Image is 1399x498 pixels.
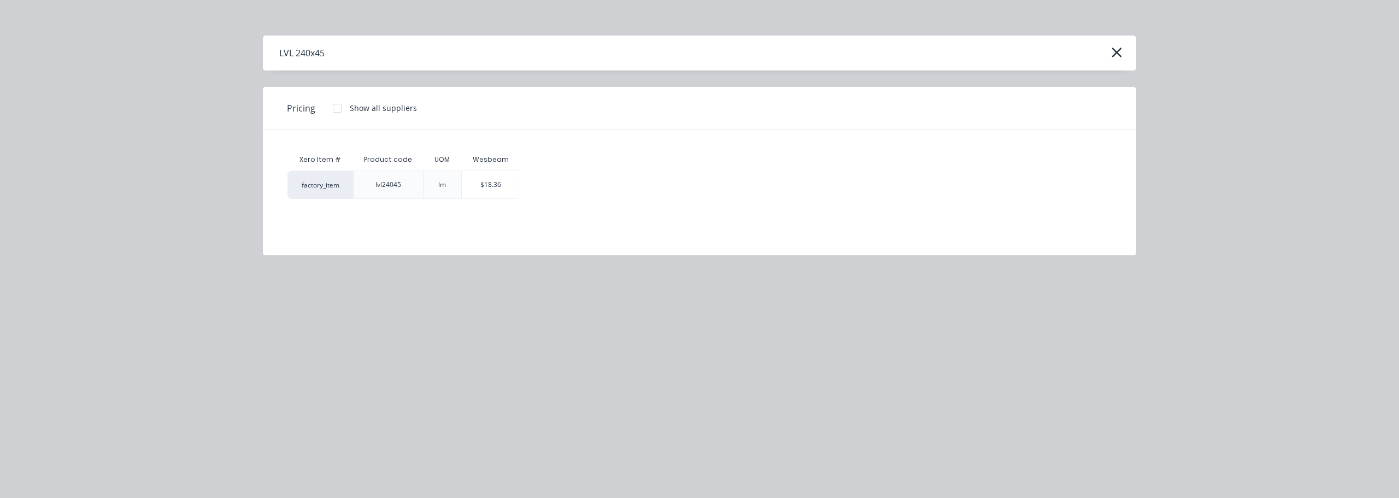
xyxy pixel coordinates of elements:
div: Wesbeam [473,155,509,165]
div: UOM [426,146,459,173]
div: LVL 240x45 [279,46,325,60]
div: Product code [355,146,421,173]
div: lm [438,180,446,190]
div: lvl24045 [375,180,401,190]
div: $18.36 [462,171,520,198]
div: Show all suppliers [350,102,417,114]
div: Xero Item # [287,149,353,171]
div: factory_item [287,171,353,199]
span: Pricing [287,102,315,115]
